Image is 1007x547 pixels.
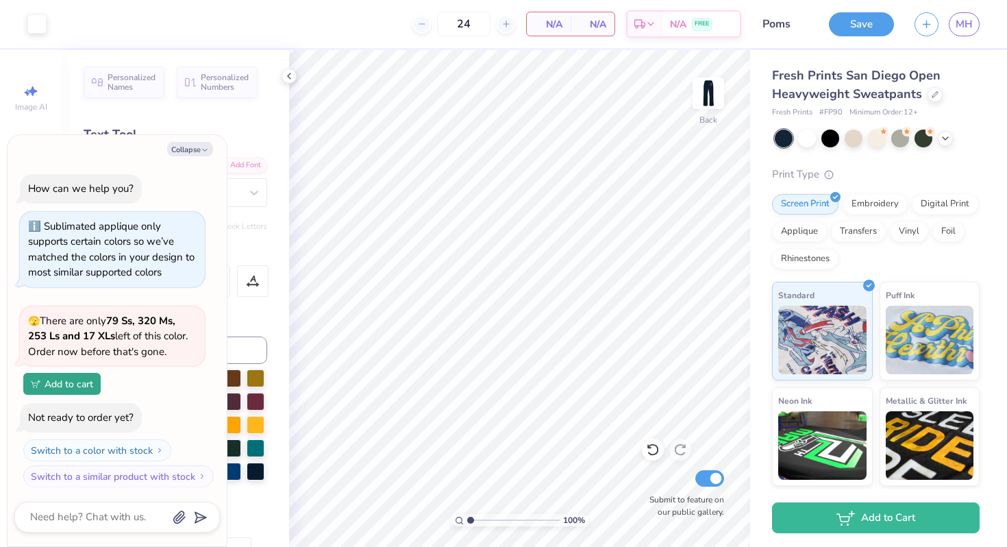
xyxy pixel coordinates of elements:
span: Minimum Order: 12 + [849,107,918,119]
div: Print Type [772,167,980,182]
span: Personalized Numbers [201,73,249,92]
button: Save [829,12,894,36]
span: FREE [695,19,709,29]
span: There are only left of this color. Order now before that's gone. [28,314,188,358]
span: 100 % [563,514,585,526]
span: N/A [579,17,606,32]
span: Metallic & Glitter Ink [886,393,967,408]
div: Vinyl [890,221,928,242]
span: MH [956,16,973,32]
div: Not ready to order yet? [28,411,134,424]
div: Add Font [213,158,267,173]
div: Embroidery [843,194,908,215]
img: Standard [778,306,867,374]
span: Standard [778,288,815,302]
a: MH [949,12,980,36]
img: Back [695,80,722,107]
span: N/A [535,17,562,32]
img: Switch to a color with stock [156,446,164,454]
img: Switch to a similar product with stock [198,472,206,481]
span: Image AI [15,101,47,112]
span: Fresh Prints San Diego Open Heavyweight Sweatpants [772,67,941,102]
div: Back [699,114,717,126]
span: Fresh Prints [772,107,812,119]
button: Add to cart [23,373,101,395]
span: Puff Ink [886,288,915,302]
img: Add to cart [31,380,40,388]
input: – – [437,12,490,36]
img: Puff Ink [886,306,974,374]
span: Personalized Names [108,73,156,92]
input: Untitled Design [751,10,819,38]
div: Screen Print [772,194,838,215]
button: Collapse [167,142,213,156]
span: # FP90 [819,107,843,119]
div: Digital Print [912,194,978,215]
div: Text Tool [84,125,267,144]
div: Sublimated applique only supports certain colors so we’ve matched the colors in your design to mo... [28,219,195,280]
span: Neon Ink [778,393,812,408]
div: Transfers [831,221,886,242]
button: Switch to a color with stock [23,439,171,461]
img: Metallic & Glitter Ink [886,411,974,480]
span: 🫣 [28,315,40,328]
button: Switch to a similar product with stock [23,465,214,487]
div: Foil [932,221,965,242]
span: N/A [670,17,686,32]
div: How can we help you? [28,182,134,195]
div: Rhinestones [772,249,838,269]
img: Neon Ink [778,411,867,480]
label: Submit to feature on our public gallery. [642,494,724,518]
div: Applique [772,221,827,242]
button: Add to Cart [772,502,980,533]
